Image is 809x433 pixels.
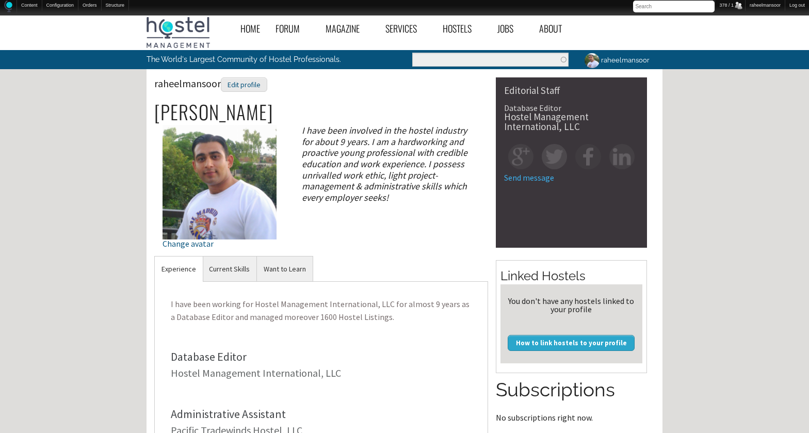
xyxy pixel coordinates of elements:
img: fb-square.png [575,144,601,169]
div: Edit profile [221,77,267,92]
a: Change avatar [163,176,277,248]
a: About [531,17,580,40]
a: Jobs [490,17,531,40]
a: How to link hostels to your profile [508,335,635,350]
img: raheelmansoor's picture [163,125,277,239]
h2: [PERSON_NAME] [154,101,488,123]
img: raheelmansoor's picture [583,52,601,70]
div: Database Editor [171,351,472,362]
div: Administrative Assistant [171,408,472,420]
a: Magazine [318,17,378,40]
input: Search [633,1,715,12]
a: Forum [268,17,318,40]
p: I have been working for Hostel Management International, LLC for almost 9 years as a Database Edi... [163,290,480,332]
a: Hostel Management International, LLC [171,366,341,379]
div: Change avatar [163,239,277,248]
img: Home [4,1,12,12]
a: Want to Learn [257,256,313,282]
a: Home [233,17,268,40]
img: tw-square.png [542,144,567,169]
input: Enter the terms you wish to search for. [412,53,569,67]
h2: Subscriptions [496,377,647,404]
div: I have been involved in the hostel industry for about 9 years. I am a hardworking and proactive y... [293,125,488,203]
div: Database Editor [504,104,639,112]
h2: Linked Hostels [500,267,642,285]
a: Services [378,17,435,40]
a: Current Skills [202,256,256,282]
a: Hostels [435,17,490,40]
img: Hostel Management Home [147,17,210,48]
div: Hostel Management International, LLC [504,112,639,132]
div: Editorial Staff [504,86,639,95]
img: gp-square.png [508,144,533,169]
section: No subscriptions right now. [496,377,647,421]
span: raheelmansoor [154,77,267,90]
img: in-square.png [609,144,635,169]
a: raheelmansoor [576,50,655,70]
p: The World's Largest Community of Hostel Professionals. [147,50,362,69]
a: Send message [504,172,554,183]
div: You don't have any hostels linked to your profile [505,297,638,313]
a: Edit profile [221,77,267,90]
a: Experience [155,256,203,282]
